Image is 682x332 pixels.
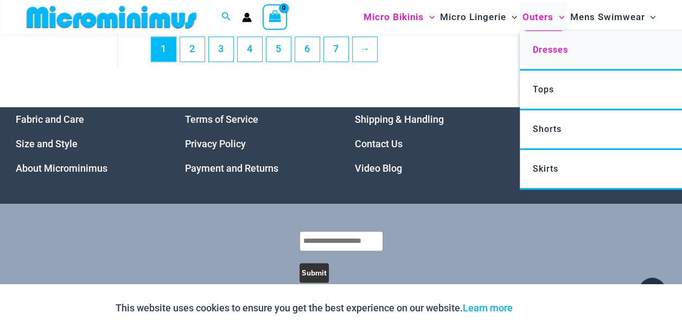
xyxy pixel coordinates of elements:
a: Page 7 [324,37,348,61]
aside: Footer Widget 2 [185,107,328,180]
nav: Product Pagination [150,36,660,68]
a: Page 2 [180,37,205,61]
span: Menu Toggle [553,3,564,31]
span: Page 1 [151,37,176,61]
span: Tops [533,84,554,95]
span: Menu Toggle [645,3,655,31]
a: → [353,37,377,61]
span: Shorts [533,124,562,134]
a: Page 5 [266,37,291,61]
a: Micro BikinisMenu ToggleMenu Toggle [361,3,437,31]
a: Contact Us [355,138,403,149]
span: Menu Toggle [424,3,435,31]
a: Search icon link [221,10,231,24]
span: Micro Lingerie [440,3,506,31]
a: Learn more [463,302,513,314]
aside: Footer Widget 3 [355,107,498,180]
a: View Shopping Cart, empty [263,4,288,29]
a: Account icon link [242,12,252,22]
nav: Menu [355,107,498,180]
nav: Menu [185,107,328,180]
span: Dresses [533,45,568,55]
nav: Menu [16,107,158,180]
a: Privacy Policy [185,138,246,149]
span: Micro Bikinis [364,3,424,31]
a: OutersMenu ToggleMenu Toggle [520,3,567,31]
p: This website uses cookies to ensure you get the best experience on our website. [116,300,513,316]
a: Fabric and Care [16,114,84,125]
a: Size and Style [16,138,78,149]
span: Skirts [533,164,558,174]
span: Mens Swimwear [570,3,645,31]
a: Shipping & Handling [355,114,444,125]
span: Outers [522,3,553,31]
a: Mens SwimwearMenu ToggleMenu Toggle [567,3,658,31]
a: Page 4 [238,37,262,61]
a: Page 3 [209,37,233,61]
nav: Site Navigation [359,2,660,33]
button: Submit [299,263,329,283]
a: About Microminimus [16,162,107,174]
a: Payment and Returns [185,162,278,174]
a: Micro LingerieMenu ToggleMenu Toggle [437,3,520,31]
a: Terms of Service [185,114,258,125]
a: Video Blog [355,162,402,174]
button: Accept [521,295,567,321]
img: MM SHOP LOGO FLAT [22,5,201,29]
aside: Footer Widget 1 [16,107,158,180]
a: Page 6 [295,37,320,61]
span: Menu Toggle [506,3,517,31]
